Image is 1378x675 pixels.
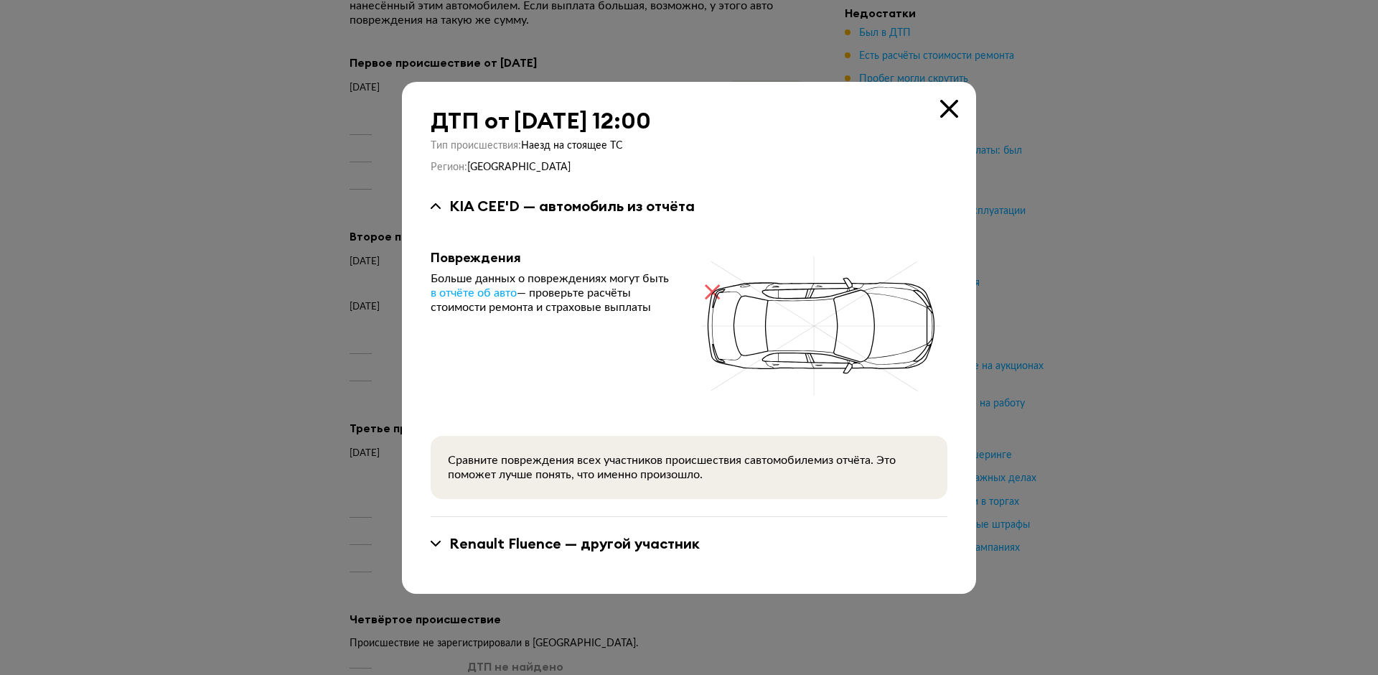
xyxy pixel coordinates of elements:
div: Сравните повреждения всех участников происшествия с автомобилем из отчёта. Это поможет лучше поня... [448,453,930,482]
div: KIA CEE'D — автомобиль из отчёта [449,197,695,215]
div: ДТП от [DATE] 12:00 [431,108,947,134]
div: Больше данных о повреждениях могут быть — проверьте расчёты стоимости ремонта и страховые выплаты [431,271,673,315]
div: Тип происшествия : [431,139,947,152]
a: в отчёте об авто [431,286,517,300]
div: Renault Fluence — другой участник [449,534,700,553]
span: в отчёте об авто [431,287,517,299]
div: Повреждения [431,250,673,266]
span: Наезд на стоящее ТС [521,141,623,151]
div: Регион : [431,161,947,174]
span: [GEOGRAPHIC_DATA] [467,162,571,172]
